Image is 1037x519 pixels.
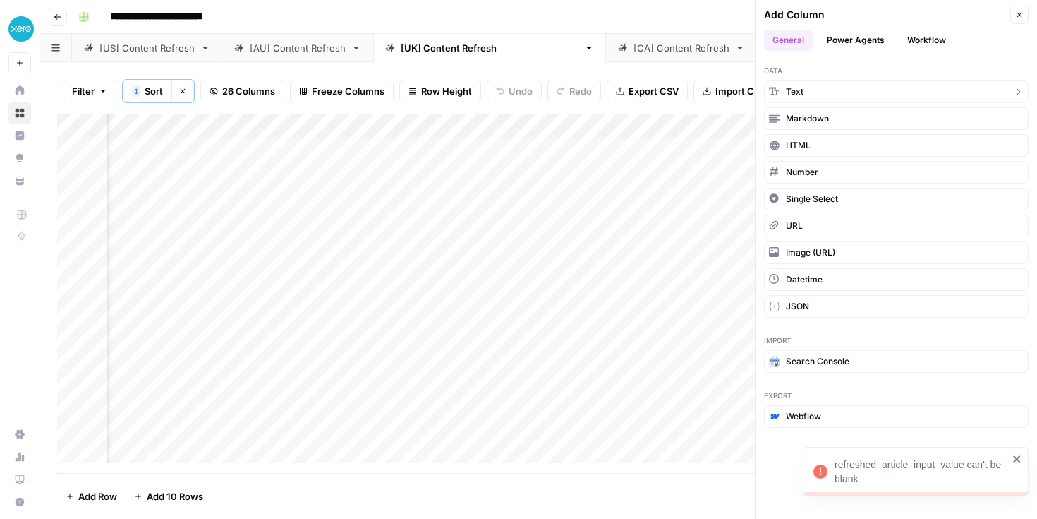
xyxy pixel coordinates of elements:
[764,350,1029,373] button: Search Console
[764,241,1029,264] button: Image (URL)
[509,84,533,98] span: Undo
[764,188,1029,210] button: Single Select
[222,34,373,62] a: [AU] Content Refresh
[547,80,601,102] button: Redo
[72,34,222,62] a: [US] Content Refresh
[145,84,163,98] span: Sort
[200,80,284,102] button: 26 Columns
[606,34,757,62] a: [CA] Content Refresh
[786,246,835,259] span: Image (URL)
[764,30,813,51] button: General
[786,85,803,98] span: Text
[786,220,803,232] span: URL
[569,84,592,98] span: Redo
[1012,453,1022,465] button: close
[764,161,1029,184] button: Number
[764,405,1029,428] button: Webflow
[8,79,31,102] a: Home
[290,80,394,102] button: Freeze Columns
[764,65,1029,76] span: Data
[8,446,31,468] a: Usage
[633,41,729,55] div: [CA] Content Refresh
[134,85,138,97] span: 1
[8,124,31,147] a: Insights
[786,166,818,179] span: Number
[373,34,606,62] a: [[GEOGRAPHIC_DATA]] Content Refresh
[786,355,849,368] span: Search Console
[715,84,766,98] span: Import CSV
[123,80,171,102] button: 1Sort
[399,80,481,102] button: Row Height
[8,11,31,47] button: Workspace: XeroOps
[786,112,829,125] span: Markdown
[126,485,212,508] button: Add 10 Rows
[786,300,809,313] span: JSON
[57,485,126,508] button: Add Row
[147,489,203,503] span: Add 10 Rows
[421,84,472,98] span: Row Height
[63,80,116,102] button: Filter
[78,489,117,503] span: Add Row
[693,80,775,102] button: Import CSV
[835,458,1008,486] div: refreshed_article_input_value can't be blank
[8,147,31,169] a: Opportunities
[222,84,275,98] span: 26 Columns
[607,80,688,102] button: Export CSV
[764,390,1029,401] span: Export
[764,80,1029,103] button: Text
[629,84,679,98] span: Export CSV
[764,295,1029,318] button: JSON
[312,84,384,98] span: Freeze Columns
[786,193,838,205] span: Single Select
[764,134,1029,157] button: HTML
[8,16,34,42] img: XeroOps Logo
[8,491,31,513] button: Help + Support
[487,80,542,102] button: Undo
[8,468,31,491] a: Learning Hub
[8,169,31,192] a: Your Data
[764,335,1029,346] span: Import
[764,107,1029,130] button: Markdown
[250,41,346,55] div: [AU] Content Refresh
[99,41,195,55] div: [US] Content Refresh
[764,268,1029,291] button: Datetime
[786,410,821,423] span: Webflow
[72,84,95,98] span: Filter
[786,139,811,152] span: HTML
[401,41,578,55] div: [[GEOGRAPHIC_DATA]] Content Refresh
[132,85,140,97] div: 1
[8,102,31,124] a: Browse
[786,273,823,286] span: Datetime
[764,215,1029,237] button: URL
[818,30,893,51] button: Power Agents
[899,30,954,51] button: Workflow
[8,423,31,446] a: Settings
